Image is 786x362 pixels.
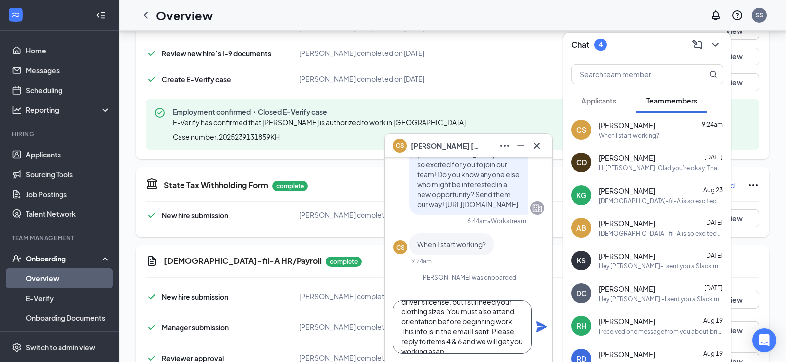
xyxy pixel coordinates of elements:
span: [PERSON_NAME] completed on [DATE] [299,292,424,301]
a: Job Postings [26,184,111,204]
button: View [710,22,759,40]
span: Aug 19 [703,350,723,357]
svg: Analysis [12,105,22,115]
a: Talent Network [26,204,111,224]
div: 4 [599,40,603,49]
div: Hi [PERSON_NAME], Glad you’re okay. Thanks [599,164,723,172]
div: Team Management [12,234,109,242]
svg: ComposeMessage [691,39,703,51]
svg: Notifications [710,9,722,21]
span: Aug 23 [703,186,723,194]
span: Manager submission [162,323,229,332]
span: Case number: 2025239131859KH [173,132,280,142]
a: Onboarding Documents [26,308,111,328]
svg: ChevronDown [709,39,721,51]
svg: Checkmark [146,321,158,333]
div: When I start working? [599,131,659,140]
div: [DEMOGRAPHIC_DATA]-fil-A is so excited for you to join our team! Do you know anyone else who migh... [599,229,723,238]
input: Search team member [572,65,689,84]
span: Review new hire’s I-9 documents [162,49,271,58]
span: [PERSON_NAME] [599,349,655,359]
span: [PERSON_NAME] completed on [DATE] [299,353,424,362]
span: [PERSON_NAME] [599,153,655,163]
span: • Workstream [488,217,526,225]
button: ComposeMessage [689,37,705,52]
span: [PERSON_NAME] [599,284,655,294]
span: [PERSON_NAME] completed on [DATE] [299,49,424,57]
h5: State Tax Withholding Form [164,180,268,191]
h3: Chat [571,39,589,50]
span: E-Verify has confirmed that [PERSON_NAME] is authorized to work in [GEOGRAPHIC_DATA]. [173,118,468,127]
a: Activity log [26,328,111,348]
span: [DATE] [704,219,723,226]
span: Applicants [581,96,616,105]
svg: MagnifyingGlass [709,70,717,78]
svg: Ellipses [747,179,759,191]
span: [PERSON_NAME] [599,251,655,261]
p: complete [272,181,308,191]
div: [DEMOGRAPHIC_DATA]-fil-A is so excited for you to join our team! Do you know anyone else who migh... [599,197,723,205]
div: Onboarding [26,254,102,263]
div: [PERSON_NAME] was onboarded [393,273,544,282]
div: SS [755,11,763,19]
div: KG [576,190,586,200]
div: Open Intercom Messenger [752,328,776,352]
span: [PERSON_NAME] [599,218,655,228]
h1: Overview [156,7,213,24]
a: ChevronLeft [140,9,152,21]
div: I received one message from you about bringing payment when I pick up my uniform. Has it arrived?! 😊 [599,327,723,336]
span: New hire submission [162,292,228,301]
svg: QuestionInfo [731,9,743,21]
div: Hiring [12,130,109,138]
svg: Checkmark [146,291,158,303]
svg: WorkstreamLogo [11,10,21,20]
button: View [710,48,759,65]
div: CS [576,125,586,135]
span: [DATE] [704,284,723,292]
div: 9:24am [411,257,432,265]
div: Hey [PERSON_NAME]- I sent you a Slack message, just making you aware since this is the first Slac... [599,262,723,270]
div: CD [576,157,587,167]
span: [PERSON_NAME] completed on [DATE] [299,74,424,83]
svg: Checkmark [146,73,158,85]
button: View [710,73,759,91]
a: Sourcing Tools [26,164,111,184]
span: [PERSON_NAME] [599,120,655,130]
div: Hey [PERSON_NAME] - I sent you a Slack message, just making you aware since this is the first Sla... [599,295,723,303]
svg: Collapse [96,10,106,20]
div: Reporting [26,105,111,115]
div: 6:44am [467,217,488,225]
a: Scheduling [26,80,111,100]
svg: Plane [536,321,547,333]
svg: Checkmark [146,209,158,221]
div: Switch to admin view [26,342,95,352]
span: Employment confirmed・Closed E-Verify case [173,107,472,117]
button: Minimize [513,138,529,154]
span: [DATE] [704,252,723,259]
button: Cross [529,138,544,154]
span: [PERSON_NAME] [599,316,655,326]
span: Team members [646,96,697,105]
button: View [710,291,759,309]
svg: CheckmarkCircle [154,107,166,119]
svg: Settings [12,342,22,352]
svg: TaxGovernmentIcon [146,177,158,189]
button: ChevronDown [707,37,723,52]
span: 9:24am [702,121,723,128]
svg: Cross [531,140,543,152]
span: [PERSON_NAME] [PERSON_NAME] [411,140,480,151]
div: KS [577,256,586,265]
a: Home [26,41,111,60]
span: When I start working? [417,240,486,249]
button: Ellipses [497,138,513,154]
span: [PERSON_NAME] [599,186,655,196]
div: DC [576,288,587,298]
a: Messages [26,60,111,80]
svg: UserCheck [12,254,22,263]
a: E-Verify [26,288,111,308]
p: complete [326,257,362,267]
svg: Checkmark [146,48,158,59]
a: Applicants [26,145,111,164]
span: New hire submission [162,211,228,220]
